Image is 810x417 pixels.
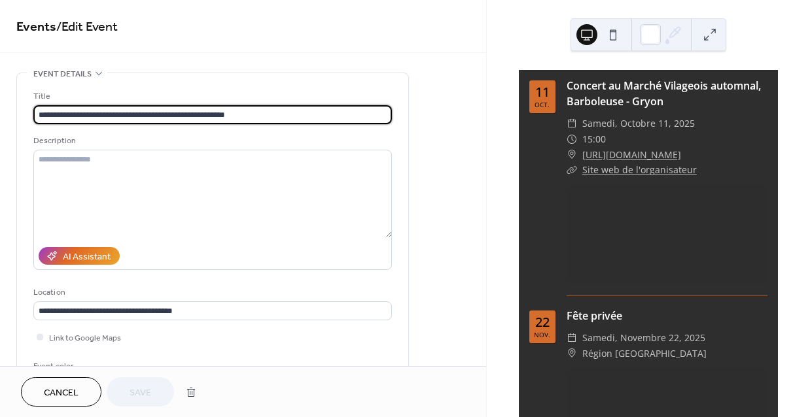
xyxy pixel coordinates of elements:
div: 22 [535,316,550,329]
a: Events [16,14,56,40]
span: Région [GEOGRAPHIC_DATA] [582,346,707,361]
a: Site web de l'organisateur [582,163,697,176]
span: Cancel [44,386,79,400]
span: samedi, octobre 11, 2025 [582,116,695,131]
div: ​ [567,116,577,131]
div: Fête privée [567,308,767,324]
div: ​ [567,131,577,147]
span: Event details [33,67,92,81]
div: ​ [567,330,577,346]
div: Event color [33,359,132,373]
div: AI Assistant [63,250,111,264]
a: Concert au Marché Vilageois automnal, Barboleuse - Gryon [567,78,761,108]
button: AI Assistant [39,247,120,265]
span: Link to Google Maps [49,331,121,345]
span: / Edit Event [56,14,118,40]
button: Cancel [21,377,101,407]
span: samedi, novembre 22, 2025 [582,330,705,346]
div: ​ [567,346,577,361]
div: Description [33,134,389,148]
span: 15:00 [582,131,606,147]
a: [URL][DOMAIN_NAME] [582,147,681,163]
div: ​ [567,147,577,163]
div: Title [33,90,389,103]
div: 11 [535,86,550,99]
div: Location [33,286,389,299]
div: oct. [535,101,550,108]
div: ​ [567,162,577,178]
div: nov. [534,331,550,338]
